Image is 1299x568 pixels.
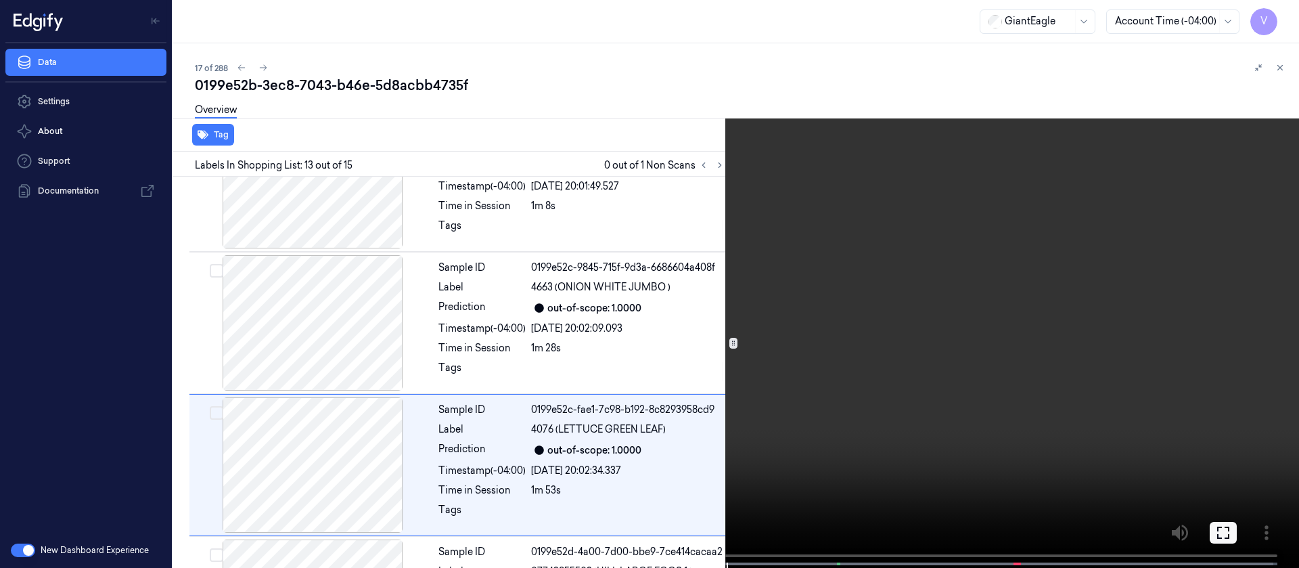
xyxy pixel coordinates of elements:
span: 0 out of 1 Non Scans [604,157,728,173]
div: out-of-scope: 1.0000 [547,301,641,315]
div: [DATE] 20:01:49.527 [531,179,725,194]
div: Label [438,422,526,437]
div: out-of-scope: 1.0000 [547,443,641,458]
div: 1m 8s [531,199,725,213]
span: 4076 (LETTUCE GREEN LEAF) [531,422,666,437]
div: 1m 53s [531,483,725,498]
button: Select row [210,548,223,562]
div: Sample ID [438,261,526,275]
div: Sample ID [438,403,526,417]
button: Select row [210,406,223,420]
div: Timestamp (-04:00) [438,322,526,336]
div: 0199e52b-3ec8-7043-b46e-5d8acbb4735f [195,76,1288,95]
div: Timestamp (-04:00) [438,179,526,194]
div: Prediction [438,300,526,316]
a: Documentation [5,177,166,204]
button: Select row [210,264,223,278]
span: 17 of 288 [195,62,228,74]
button: Toggle Navigation [145,10,166,32]
div: Time in Session [438,483,526,498]
div: Timestamp (-04:00) [438,464,526,478]
div: Tags [438,503,526,525]
a: Support [5,148,166,175]
div: Tags [438,219,526,240]
a: Data [5,49,166,76]
div: Label [438,280,526,294]
span: 4663 (ONION WHITE JUMBO ) [531,280,670,294]
button: V [1250,8,1277,35]
div: 0199e52c-fae1-7c98-b192-8c8293958cd9 [531,403,725,417]
div: 0199e52c-9845-715f-9d3a-6686604a408f [531,261,725,275]
div: [DATE] 20:02:34.337 [531,464,725,478]
a: Overview [195,103,237,118]
div: [DATE] 20:02:09.093 [531,322,725,336]
span: Labels In Shopping List: 13 out of 15 [195,158,352,173]
div: Time in Session [438,341,526,355]
div: Prediction [438,442,526,458]
div: 1m 28s [531,341,725,355]
div: Time in Session [438,199,526,213]
div: Tags [438,361,526,383]
a: Settings [5,88,166,115]
button: About [5,118,166,145]
button: Tag [192,124,234,146]
div: 0199e52d-4a00-7d00-bbe9-7ce414cacaa2 [531,545,725,559]
div: Sample ID [438,545,526,559]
